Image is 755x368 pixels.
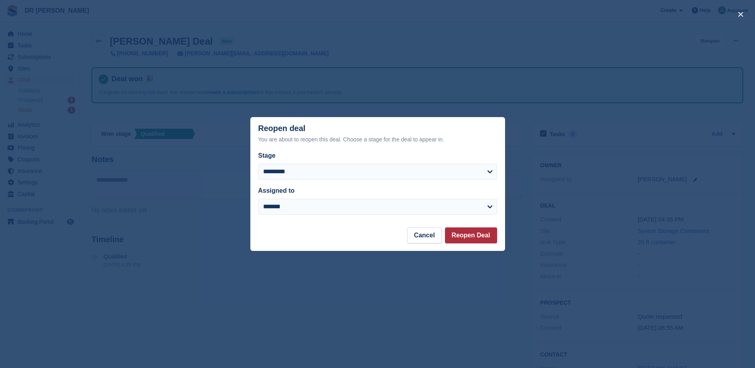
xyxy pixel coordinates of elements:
[258,187,295,194] label: Assigned to
[258,152,276,159] label: Stage
[445,227,497,243] button: Reopen Deal
[407,227,441,243] button: Cancel
[734,8,747,21] button: close
[258,135,444,144] div: You are about to reopen this deal. Choose a stage for the deal to appear in.
[258,124,444,144] div: Reopen deal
